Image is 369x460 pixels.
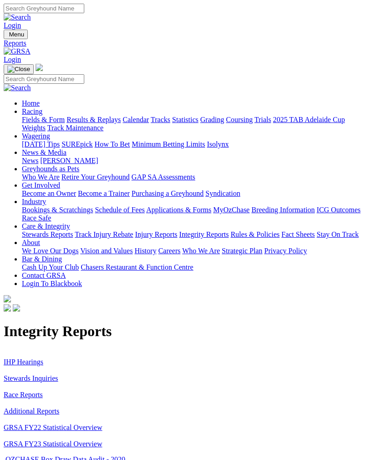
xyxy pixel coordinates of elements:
a: Schedule of Fees [95,206,144,214]
a: Purchasing a Greyhound [132,189,204,197]
a: Chasers Restaurant & Function Centre [81,263,193,271]
a: History [134,247,156,255]
a: We Love Our Dogs [22,247,78,255]
a: Who We Are [22,173,60,181]
a: News & Media [22,148,67,156]
a: Weights [22,124,46,132]
a: Strategic Plan [222,247,262,255]
div: News & Media [22,157,365,165]
a: Breeding Information [251,206,315,214]
a: Track Maintenance [47,124,103,132]
span: Menu [9,31,24,38]
a: Cash Up Your Club [22,263,79,271]
a: Coursing [226,116,253,123]
a: Stay On Track [317,230,359,238]
a: Contact GRSA [22,271,66,279]
img: twitter.svg [13,304,20,312]
a: Trials [254,116,271,123]
a: Industry [22,198,46,205]
button: Toggle navigation [4,64,34,74]
a: GRSA FY22 Statistical Overview [4,424,102,431]
a: Grading [200,116,224,123]
a: Who We Are [182,247,220,255]
img: logo-grsa-white.png [4,295,11,302]
img: logo-grsa-white.png [36,64,43,71]
a: [DATE] Tips [22,140,60,148]
a: Calendar [123,116,149,123]
a: Retire Your Greyhound [61,173,130,181]
div: Bar & Dining [22,263,365,271]
a: About [22,239,40,246]
a: Greyhounds as Pets [22,165,79,173]
a: News [22,157,38,164]
a: Additional Reports [4,407,59,415]
a: Reports [4,39,365,47]
a: 2025 TAB Adelaide Cup [273,116,345,123]
div: Racing [22,116,365,132]
a: Syndication [205,189,240,197]
a: IHP Hearings [4,358,43,366]
a: GRSA FY23 Statistical Overview [4,440,102,448]
a: Wagering [22,132,50,140]
button: Toggle navigation [4,30,28,39]
a: Privacy Policy [264,247,307,255]
a: Login [4,56,21,63]
div: Greyhounds as Pets [22,173,365,181]
a: Bar & Dining [22,255,62,263]
a: ICG Outcomes [317,206,360,214]
a: Stewards Reports [22,230,73,238]
a: Statistics [172,116,199,123]
input: Search [4,74,84,84]
img: Search [4,13,31,21]
a: Careers [158,247,180,255]
div: About [22,247,365,255]
a: Track Injury Rebate [75,230,133,238]
div: Get Involved [22,189,365,198]
a: [PERSON_NAME] [40,157,98,164]
h1: Integrity Reports [4,323,365,340]
a: Bookings & Scratchings [22,206,93,214]
a: Minimum Betting Limits [132,140,205,148]
a: Injury Reports [135,230,177,238]
img: Close [7,66,30,73]
a: Race Safe [22,214,51,222]
a: Become an Owner [22,189,76,197]
div: Care & Integrity [22,230,365,239]
a: Tracks [151,116,170,123]
a: Login To Blackbook [22,280,82,287]
img: facebook.svg [4,304,11,312]
a: MyOzChase [213,206,250,214]
a: Care & Integrity [22,222,70,230]
input: Search [4,4,84,13]
a: Results & Replays [67,116,121,123]
a: Stewards Inquiries [4,374,58,382]
a: SUREpick [61,140,92,148]
a: Rules & Policies [231,230,280,238]
a: GAP SA Assessments [132,173,195,181]
a: Login [4,21,21,29]
a: Isolynx [207,140,229,148]
a: Integrity Reports [179,230,229,238]
img: GRSA [4,47,31,56]
a: Fields & Form [22,116,65,123]
a: Racing [22,107,42,115]
a: Applications & Forms [146,206,211,214]
div: Industry [22,206,365,222]
a: Fact Sheets [282,230,315,238]
a: Become a Trainer [78,189,130,197]
img: Search [4,84,31,92]
a: Vision and Values [80,247,133,255]
a: Get Involved [22,181,60,189]
a: Race Reports [4,391,43,399]
a: Home [22,99,40,107]
div: Wagering [22,140,365,148]
a: How To Bet [95,140,130,148]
